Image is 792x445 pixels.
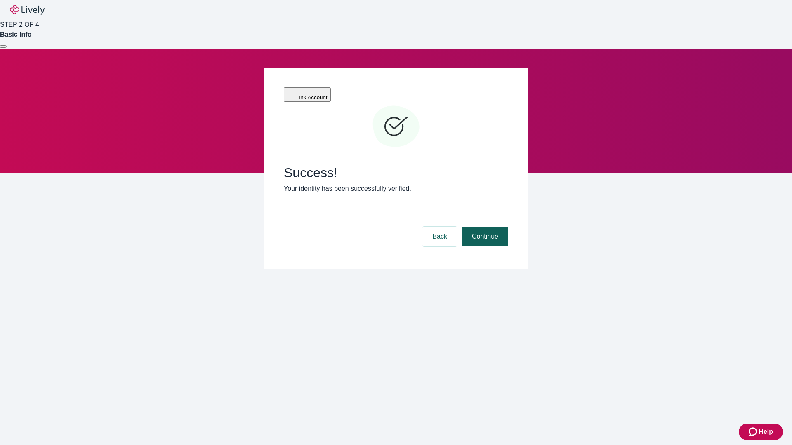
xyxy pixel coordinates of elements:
svg: Zendesk support icon [749,427,759,437]
img: Lively [10,5,45,15]
button: Link Account [284,87,331,102]
span: Success! [284,165,508,180]
button: Back [422,227,457,246]
button: Zendesk support iconHelp [739,424,783,440]
span: Help [759,427,773,437]
svg: Checkmark icon [371,102,421,152]
p: Your identity has been successfully verified. [284,184,508,194]
button: Continue [462,227,508,246]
